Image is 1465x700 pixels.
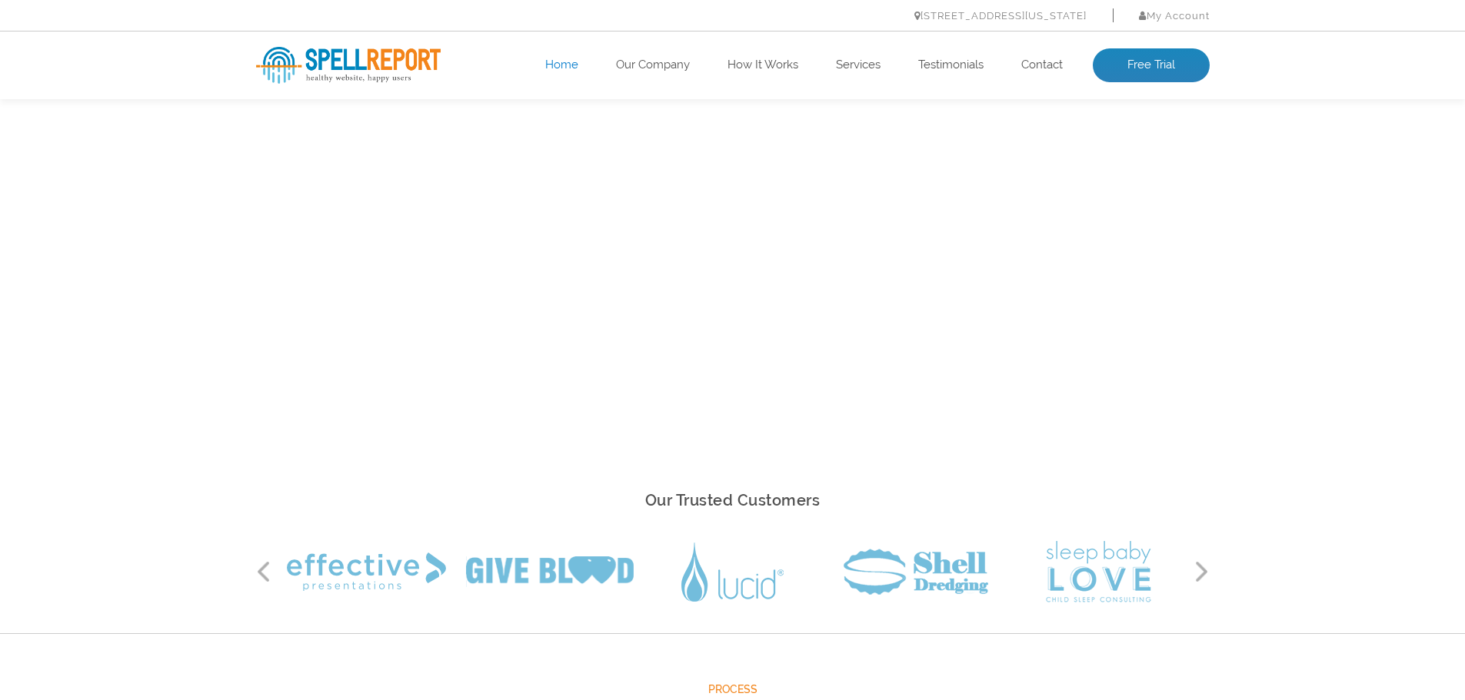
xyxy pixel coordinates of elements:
img: Effective [287,552,446,591]
h2: Our Trusted Customers [256,487,1210,514]
button: Next [1194,560,1210,583]
span: Process [256,680,1210,699]
img: Lucid [681,542,784,602]
img: Shell Dredging [844,549,988,595]
img: Give Blood [466,556,634,587]
img: Sleep Baby Love [1046,541,1151,602]
button: Previous [256,560,271,583]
